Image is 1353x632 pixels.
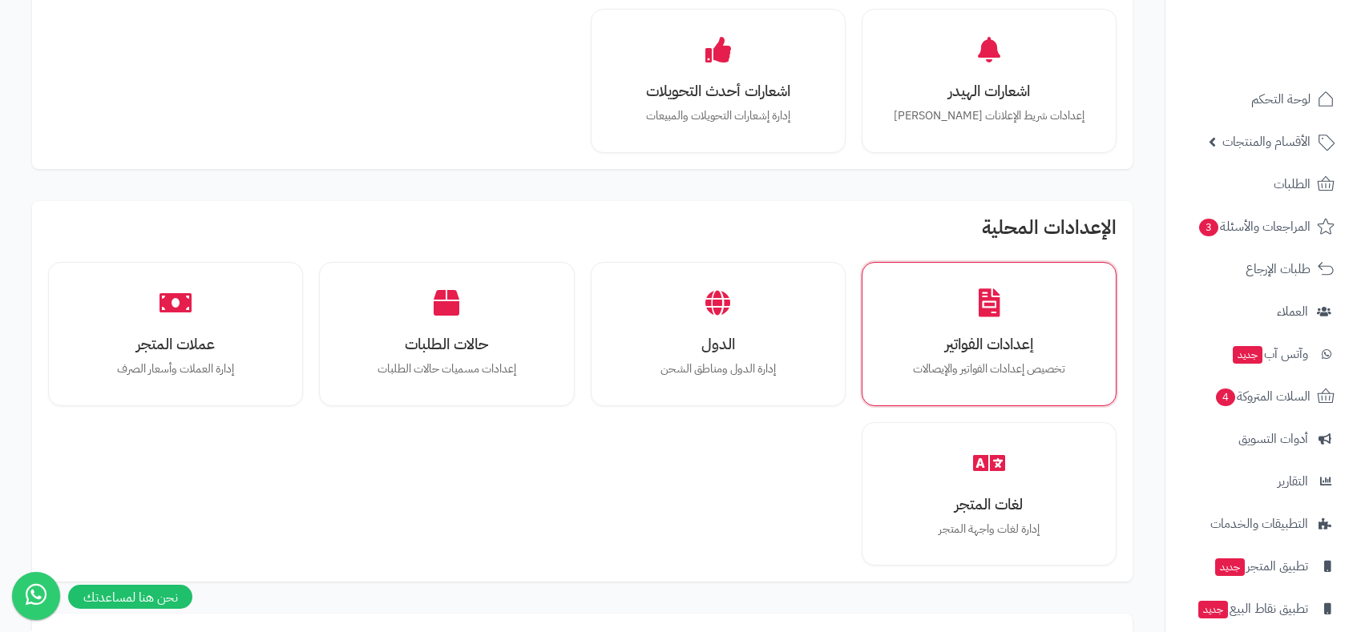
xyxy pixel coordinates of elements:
a: المراجعات والأسئلة3 [1175,207,1343,246]
p: إعدادات مسميات حالات الطلبات [347,360,546,378]
span: 4 [1216,388,1235,406]
a: أدوات التسويق [1175,420,1343,458]
a: السلات المتروكة4 [1175,377,1343,416]
h3: حالات الطلبات [347,336,546,352]
a: اشعارات الهيدرإعدادات شريط الإعلانات [PERSON_NAME] [874,21,1105,141]
a: وآتس آبجديد [1175,335,1343,373]
span: الأقسام والمنتجات [1222,131,1311,153]
span: المراجعات والأسئلة [1198,215,1311,238]
h3: اشعارات الهيدر [890,83,1088,99]
span: أدوات التسويق [1238,428,1308,450]
span: تطبيق نقاط البيع [1197,598,1308,620]
span: العملاء [1277,300,1308,323]
span: السلات المتروكة [1214,385,1311,408]
span: الطلبات [1274,173,1311,195]
span: لوحة التحكم [1251,88,1311,111]
a: اشعارات أحدث التحويلاتإدارة إشعارات التحويلات والمبيعات [603,21,834,141]
a: عملات المتجرإدارة العملات وأسعار الصرف [60,274,291,394]
a: الطلبات [1175,165,1343,203]
h3: إعدادات الفواتير [890,336,1088,352]
a: طلبات الإرجاع [1175,250,1343,288]
a: لغات المتجرإدارة لغات واجهة المتجر [874,434,1105,554]
p: إدارة لغات واجهة المتجر [890,521,1088,538]
a: تطبيق نقاط البيعجديد [1175,590,1343,628]
a: العملاء [1175,292,1343,331]
span: تطبيق المتجر [1214,555,1308,578]
p: تخصيص إعدادات الفواتير والإيصالات [890,360,1088,378]
p: إدارة العملات وأسعار الصرف [76,360,275,378]
h3: لغات المتجر [890,496,1088,513]
a: إعدادات الفواتيرتخصيص إعدادات الفواتير والإيصالات [874,274,1105,394]
p: إدارة إشعارات التحويلات والمبيعات [619,107,818,125]
span: التطبيقات والخدمات [1210,513,1308,535]
h3: الدول [619,336,818,352]
a: التطبيقات والخدمات [1175,505,1343,543]
p: إدارة الدول ومناطق الشحن [619,360,818,378]
span: جديد [1233,346,1262,364]
a: لوحة التحكم [1175,80,1343,119]
span: جديد [1215,558,1245,576]
h3: اشعارات أحدث التحويلات [619,83,818,99]
p: إعدادات شريط الإعلانات [PERSON_NAME] [890,107,1088,125]
h2: الإعدادات المحلية [48,217,1117,246]
span: طلبات الإرجاع [1246,258,1311,280]
a: حالات الطلباتإعدادات مسميات حالات الطلبات [331,274,562,394]
span: جديد [1198,601,1228,618]
a: تطبيق المتجرجديد [1175,547,1343,586]
a: التقارير [1175,462,1343,501]
span: 3 [1199,219,1218,236]
h3: عملات المتجر [76,336,275,352]
a: الدولإدارة الدول ومناطق الشحن [603,274,834,394]
span: وآتس آب [1231,343,1308,365]
span: التقارير [1278,470,1308,493]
